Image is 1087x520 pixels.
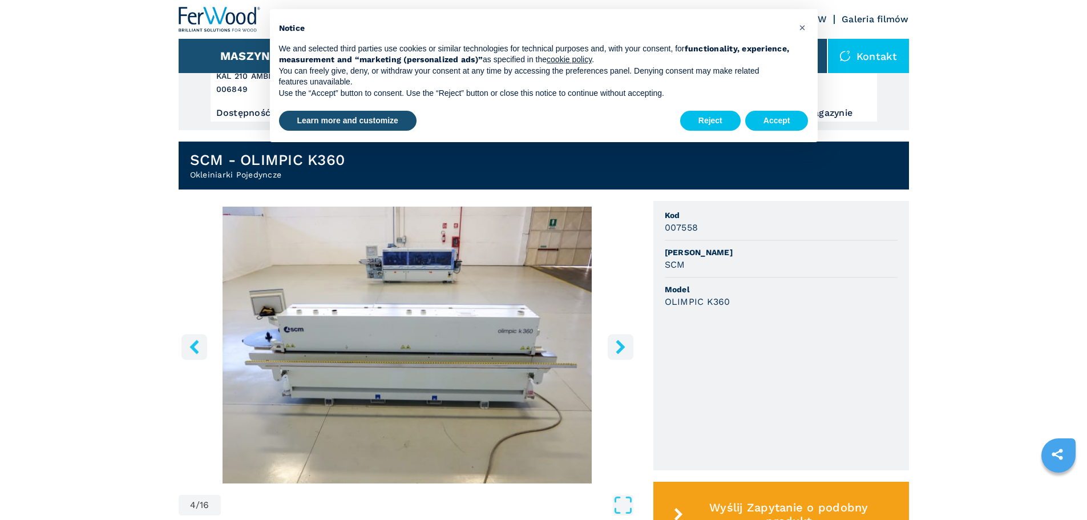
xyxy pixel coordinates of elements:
img: Okleiniarki Pojedyncze SCM OLIMPIC K360 [179,207,636,483]
p: You can freely give, deny, or withdraw your consent at any time by accessing the preferences pane... [279,66,790,88]
h3: SCM [665,258,685,271]
span: / [196,501,200,510]
h2: Notice [279,23,790,34]
span: 16 [200,501,209,510]
button: Open Fullscreen [224,495,633,515]
img: Kontakt [839,50,851,62]
div: Kontakt [828,39,909,73]
p: Use the “Accept” button to consent. Use the “Reject” button or close this notice to continue with... [279,88,790,99]
a: sharethis [1043,440,1072,469]
strong: functionality, experience, measurement and “marketing (personalized ads)” [279,44,790,65]
h1: SCM - OLIMPIC K360 [190,151,345,169]
h3: 007558 [665,221,698,234]
h3: OLIMPIC K360 [665,295,730,308]
button: Close this notice [794,18,812,37]
span: × [799,21,806,34]
div: Dostępność : w magazynie [216,110,351,116]
div: Go to Slide 4 [179,207,636,483]
span: 4 [190,501,196,510]
button: Accept [745,111,809,131]
button: left-button [181,334,207,360]
button: Maszyny [220,49,278,63]
button: Learn more and customize [279,111,417,131]
span: Model [665,284,898,295]
a: cookie policy [547,55,592,64]
span: Kod [665,209,898,221]
a: Galeria filmów [842,14,909,25]
h2: Okleiniarki Pojedyncze [190,169,345,180]
img: Ferwood [179,7,261,32]
p: We and selected third parties use cookies or similar technologies for technical purposes and, wit... [279,43,790,66]
button: Reject [680,111,741,131]
button: right-button [608,334,633,360]
span: [PERSON_NAME] [665,247,898,258]
h3: HOMAG KAL 210 AMBITION 2264 006849 [216,57,351,96]
iframe: Chat [1038,469,1078,511]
